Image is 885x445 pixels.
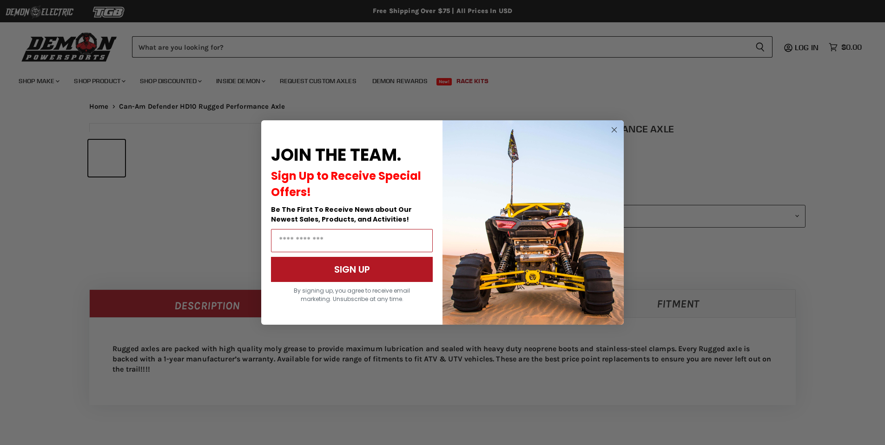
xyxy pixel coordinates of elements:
span: By signing up, you agree to receive email marketing. Unsubscribe at any time. [294,287,410,303]
button: Close dialog [608,124,620,136]
input: Email Address [271,229,433,252]
span: Sign Up to Receive Special Offers! [271,168,421,200]
button: SIGN UP [271,257,433,282]
span: Be The First To Receive News about Our Newest Sales, Products, and Activities! [271,205,412,224]
span: JOIN THE TEAM. [271,143,401,167]
img: a9095488-b6e7-41ba-879d-588abfab540b.jpeg [442,120,624,325]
